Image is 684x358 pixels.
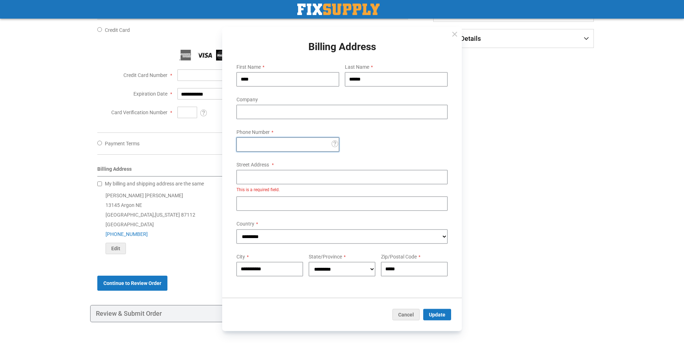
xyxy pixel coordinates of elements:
span: Company [236,97,258,102]
span: My billing and shipping address are the same [105,181,204,187]
span: Cancel [398,311,414,317]
span: Credit Card [105,27,130,33]
span: Phone Number [236,129,270,135]
img: Visa [197,50,213,61]
span: City [236,253,245,259]
button: Edit [106,243,126,254]
button: Cancel [392,309,420,320]
span: Payment Terms [105,141,140,146]
div: Billing Address [97,165,408,176]
img: Fix Industrial Supply [297,4,380,15]
a: [PHONE_NUMBER] [106,231,148,237]
span: This is a required field. [236,187,280,192]
span: Card Verification Number [111,110,167,115]
h1: Billing Address [231,42,453,53]
span: State/Province [309,253,342,259]
span: Street Address [236,162,269,168]
div: [PERSON_NAME] [PERSON_NAME] 13145 Argon NE [GEOGRAPHIC_DATA] , 87112 [GEOGRAPHIC_DATA] [97,191,408,254]
img: MasterCard [216,50,233,61]
span: Credit Card Number [123,72,167,78]
span: Expiration Date [133,91,167,97]
a: store logo [297,4,380,15]
span: First Name [236,64,261,69]
span: [US_STATE] [155,212,180,218]
span: Last Name [345,64,369,69]
div: Review & Submit Order [90,305,415,322]
span: Country [236,221,254,227]
button: Update [423,309,451,320]
span: Continue to Review Order [103,280,161,286]
span: Edit [111,246,120,251]
span: Zip/Postal Code [381,253,417,259]
button: Continue to Review Order [97,276,167,291]
span: Update [429,311,445,317]
img: American Express [177,50,194,61]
